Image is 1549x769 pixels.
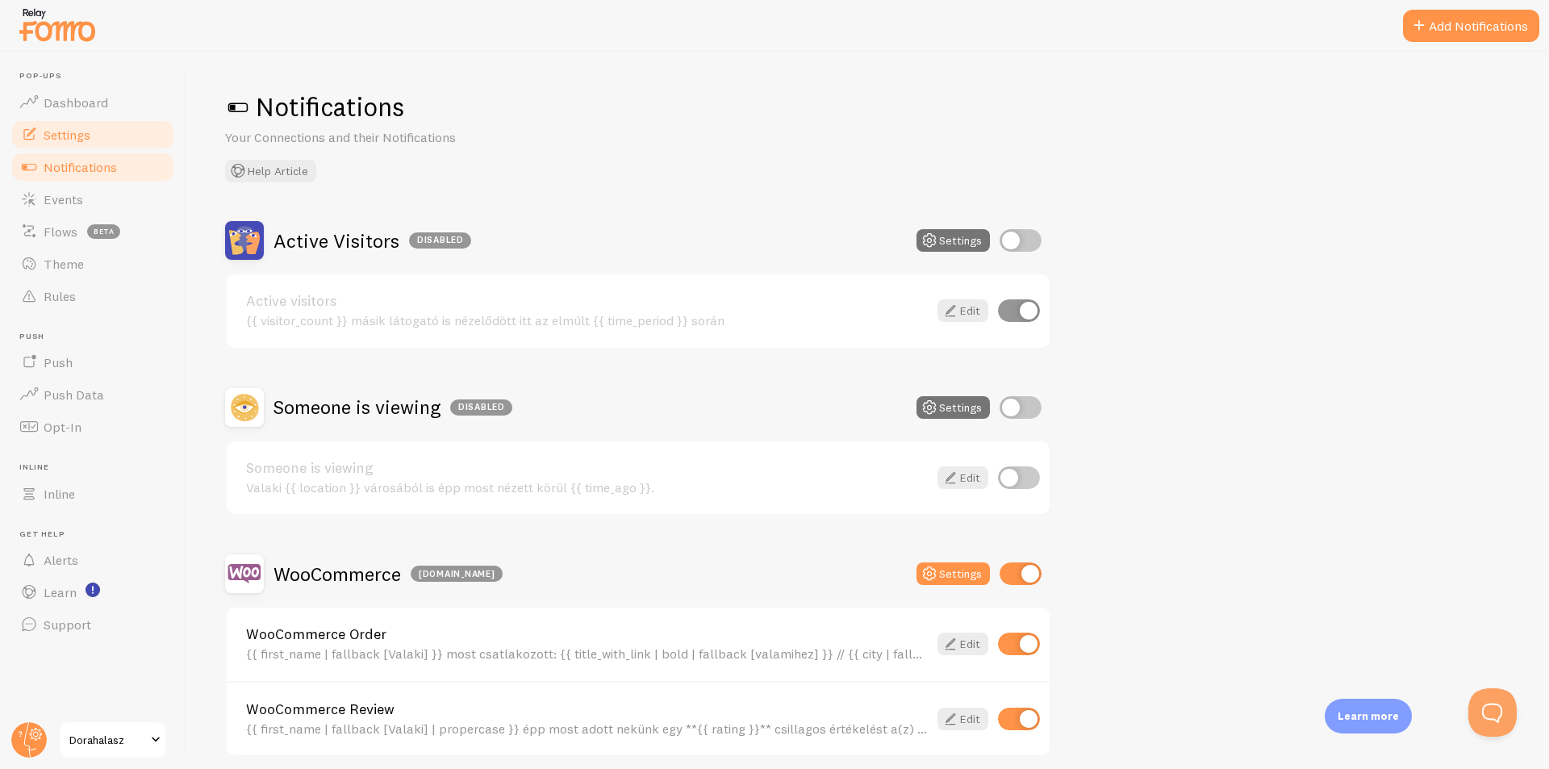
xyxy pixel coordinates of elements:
[10,608,176,641] a: Support
[44,288,76,304] span: Rules
[10,248,176,280] a: Theme
[19,71,176,81] span: Pop-ups
[916,562,990,585] button: Settings
[1325,699,1412,733] div: Learn more
[246,646,928,661] div: {{ first_name | fallback [Valaki] }} most csatlakozott: {{ title_with_link | bold | fallback [val...
[19,332,176,342] span: Push
[44,419,81,435] span: Opt-In
[273,228,471,253] h2: Active Visitors
[450,399,512,416] div: Disabled
[10,215,176,248] a: Flows beta
[69,730,146,750] span: Dorahalasz
[10,346,176,378] a: Push
[87,224,120,239] span: beta
[937,299,988,322] a: Edit
[916,396,990,419] button: Settings
[246,627,928,642] a: WooCommerce Order
[44,354,73,370] span: Push
[246,480,928,495] div: Valaki {{ location }} városából is épp most nézett körül {{ time_ago }}.
[44,256,84,272] span: Theme
[225,90,1510,123] h1: Notifications
[10,151,176,183] a: Notifications
[937,633,988,655] a: Edit
[10,478,176,510] a: Inline
[44,486,75,502] span: Inline
[246,461,928,475] a: Someone is viewing
[1338,708,1399,724] p: Learn more
[10,576,176,608] a: Learn
[225,221,264,260] img: Active Visitors
[273,395,512,420] h2: Someone is viewing
[937,708,988,730] a: Edit
[10,544,176,576] a: Alerts
[916,229,990,252] button: Settings
[44,224,77,240] span: Flows
[246,313,928,328] div: {{ visitor_count }} másik látogató is nézelődött itt az elmúlt {{ time_period }} során
[225,388,264,427] img: Someone is viewing
[44,191,83,207] span: Events
[19,462,176,473] span: Inline
[10,183,176,215] a: Events
[273,562,503,587] h2: WooCommerce
[44,387,104,403] span: Push Data
[225,160,316,182] button: Help Article
[44,159,117,175] span: Notifications
[10,411,176,443] a: Opt-In
[246,721,928,736] div: {{ first_name | fallback [Valaki] | propercase }} épp most adott nekünk egy **{{ rating }}** csil...
[10,280,176,312] a: Rules
[409,232,471,249] div: Disabled
[58,721,167,759] a: Dorahalasz
[1468,688,1517,737] iframe: Help Scout Beacon - Open
[411,566,503,582] div: [DOMAIN_NAME]
[10,378,176,411] a: Push Data
[44,584,77,600] span: Learn
[86,583,100,597] svg: <p>Watch New Feature Tutorials!</p>
[225,128,612,147] p: Your Connections and their Notifications
[19,529,176,540] span: Get Help
[44,94,108,111] span: Dashboard
[44,552,78,568] span: Alerts
[246,294,928,308] a: Active visitors
[44,127,90,143] span: Settings
[10,86,176,119] a: Dashboard
[225,554,264,593] img: WooCommerce
[17,4,98,45] img: fomo-relay-logo-orange.svg
[10,119,176,151] a: Settings
[44,616,91,633] span: Support
[246,702,928,717] a: WooCommerce Review
[937,466,988,489] a: Edit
